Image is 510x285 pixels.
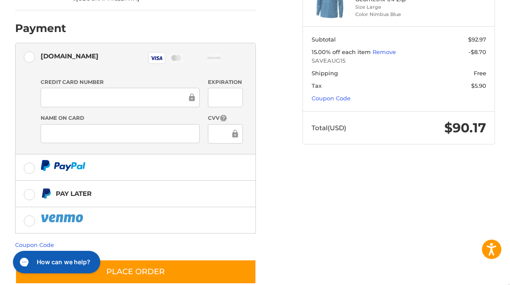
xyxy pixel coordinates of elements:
img: Pay Later icon [41,188,51,199]
label: Name on Card [41,114,200,122]
span: 15.00% off each item [312,48,373,55]
img: PayPal icon [41,160,86,171]
span: Tax [312,82,322,89]
h2: Payment [15,22,66,35]
iframe: Gorgias live chat messenger [9,248,103,276]
li: Size Large [355,3,440,11]
button: Place Order [15,259,256,284]
span: Shipping [312,70,338,77]
span: $92.97 [468,36,486,43]
span: $90.17 [444,120,486,136]
a: Coupon Code [15,241,54,248]
li: Color Nimbus Blue [355,11,440,18]
span: Free [474,70,486,77]
span: Subtotal [312,36,336,43]
label: Credit Card Number [41,78,200,86]
label: CVV [208,114,243,122]
a: Coupon Code [312,95,351,102]
span: SAVEAUG15 [312,57,486,65]
div: [DOMAIN_NAME] [41,49,99,63]
span: $5.90 [471,82,486,89]
span: Total (USD) [312,124,346,132]
div: Pay Later [56,186,92,201]
img: PayPal icon [41,213,85,224]
label: Expiration [208,78,243,86]
span: -$8.70 [469,48,486,55]
a: Remove [373,48,396,55]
